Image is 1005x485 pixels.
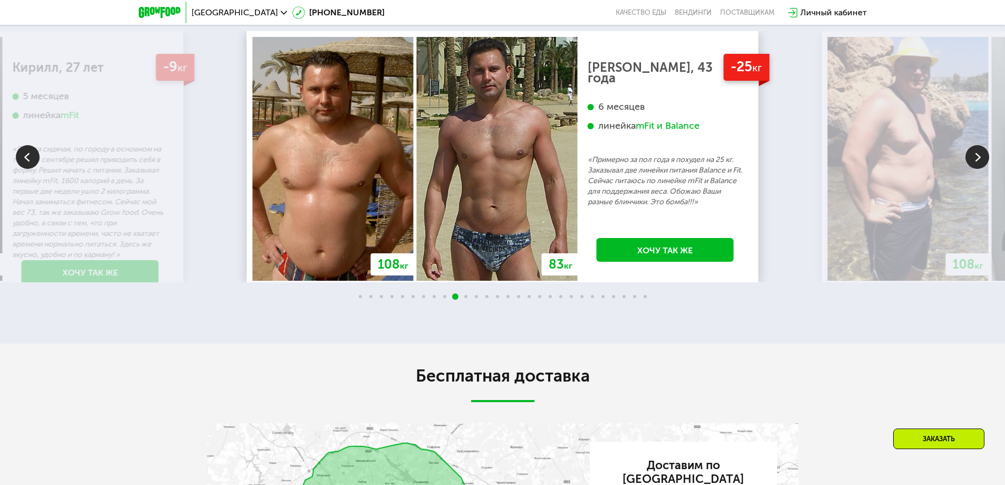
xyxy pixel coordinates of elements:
span: [GEOGRAPHIC_DATA] [192,8,278,17]
img: Slide right [965,145,989,169]
div: 108 [371,253,415,275]
div: 6 месяцев [588,101,743,113]
span: кг [177,62,187,74]
img: Slide left [16,145,40,169]
p: «Работа сидячая, по городу в основном на такси. В сентябре решил приводить себя в форму. Решил на... [13,144,168,260]
div: поставщикам [720,8,774,17]
div: 108 [946,253,990,275]
div: 5 месяцев [13,90,168,102]
div: Кирилл, 27 лет [13,62,168,73]
p: «Примерно за пол года я похудел на 25 кг. Заказывал две линейки питания Balance и Fit. Сейчас пит... [588,155,743,207]
span: кг [975,261,983,271]
div: Заказать [893,429,984,449]
div: mFit [61,109,79,121]
div: -9 [156,54,194,81]
div: Личный кабинет [800,6,867,19]
a: Вендинги [675,8,712,17]
a: Хочу так же [597,238,734,262]
a: [PHONE_NUMBER] [292,6,385,19]
div: mFit и Balance [636,120,700,132]
span: кг [400,261,408,271]
span: кг [564,261,572,271]
div: 83 [542,253,579,275]
div: линейка [588,120,743,132]
div: -25 [723,54,769,81]
a: Качество еды [616,8,666,17]
div: [PERSON_NAME], 43 года [588,62,743,83]
span: кг [752,62,762,74]
h2: Бесплатная доставка [207,365,798,386]
div: линейка [13,109,168,121]
a: Хочу так же [22,260,159,284]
